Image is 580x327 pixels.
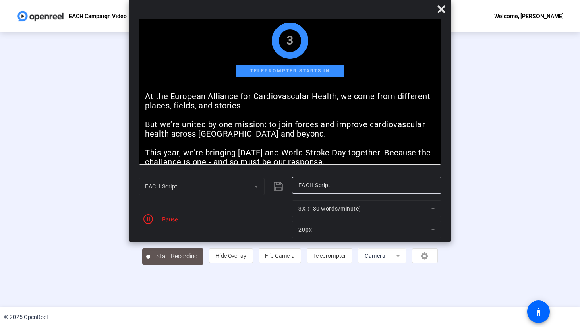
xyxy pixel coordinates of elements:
div: 3 [286,36,294,46]
img: OpenReel logo [16,8,65,24]
div: Welcome, [PERSON_NAME] [494,11,564,21]
mat-icon: accessibility [534,307,543,317]
span: Flip Camera [265,252,295,259]
p: EACH Campaign Video [69,11,127,21]
span: Hide Overlay [215,252,246,259]
span: Teleprompter [313,252,346,259]
p: This year, we’re bringing [DATE] and World Stroke Day together. Because the challenge is one - an... [145,148,435,167]
div: © 2025 OpenReel [4,313,48,321]
span: Start Recording [150,252,203,261]
input: Title [298,180,435,190]
div: Pause [158,215,178,224]
div: Teleprompter starts in [236,65,344,77]
p: But we’re united by one mission: to join forces and improve cardiovascular health across [GEOGRAP... [145,120,435,139]
p: At the European Alliance for Cardiovascular Health, we come from different places, fields, and st... [145,92,435,111]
